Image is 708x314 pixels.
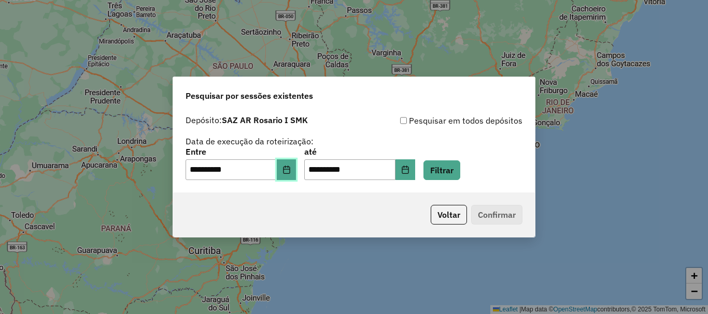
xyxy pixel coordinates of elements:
[222,115,308,125] strong: SAZ AR Rosario I SMK
[395,159,415,180] button: Choose Date
[186,145,296,158] label: Entre
[186,135,314,147] label: Data de execução da roteirização:
[277,159,296,180] button: Choose Date
[354,114,522,127] div: Pesquisar em todos depósitos
[423,160,460,180] button: Filtrar
[186,89,313,102] span: Pesquisar por sessões existentes
[186,114,308,126] label: Depósito:
[431,205,467,225] button: Voltar
[304,145,415,158] label: até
